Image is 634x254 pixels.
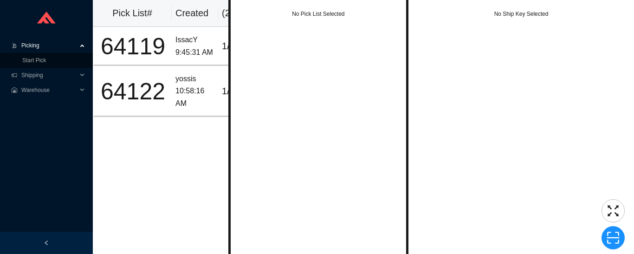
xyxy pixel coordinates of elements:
[602,231,624,245] span: scan
[231,9,407,19] div: No Pick List Selected
[21,83,77,98] span: Warehouse
[222,39,250,54] div: 1 / 1
[222,84,250,99] div: 1 / 4
[602,199,625,222] button: fullscreen
[175,85,214,110] div: 10:58:16 AM
[44,240,49,246] span: left
[98,35,168,58] div: 64119
[21,38,77,53] span: Picking
[602,226,625,249] button: scan
[408,9,634,19] div: No Ship Key Selected
[175,73,214,85] div: yossis
[175,34,214,46] div: IssacY
[175,46,214,59] div: 9:45:31 AM
[21,68,77,83] span: Shipping
[98,80,168,103] div: 64122
[22,57,46,64] a: Start Pick
[602,204,624,218] span: fullscreen
[222,6,252,21] div: ( 2 )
